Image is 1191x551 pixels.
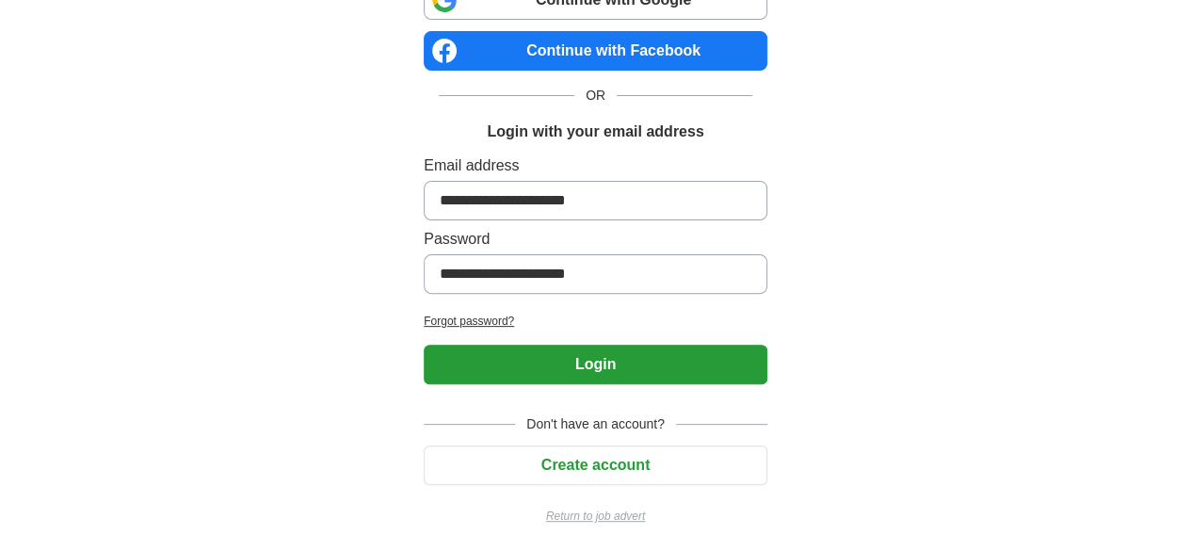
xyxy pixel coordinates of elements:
button: Login [424,345,767,384]
a: Continue with Facebook [424,31,767,71]
span: Don't have an account? [515,414,676,434]
button: Create account [424,446,767,485]
span: OR [574,86,617,105]
a: Create account [424,457,767,473]
h1: Login with your email address [487,121,703,143]
a: Return to job advert [424,508,767,525]
label: Password [424,228,767,251]
a: Forgot password? [424,313,767,330]
label: Email address [424,154,767,177]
